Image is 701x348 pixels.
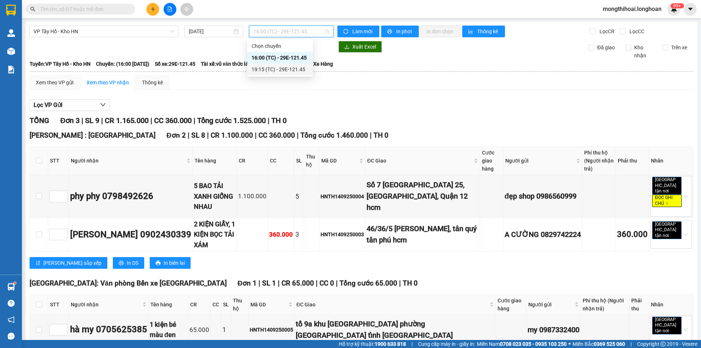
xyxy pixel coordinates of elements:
[339,340,406,348] span: Hỗ trợ kỹ thuật:
[340,279,397,287] span: Tổng cước 65.000
[127,259,138,267] span: In DS
[247,40,313,52] div: Chọn chuyến
[670,190,674,193] span: close
[189,325,209,335] div: 65.000
[594,341,625,347] strong: 0369 525 060
[8,300,15,307] span: question-circle
[652,177,682,195] span: [GEOGRAPHIC_DATA] tận nơi
[477,27,499,35] span: Thống kê
[253,26,329,37] span: 16:00 (TC) - 29E-121.45
[6,5,16,16] img: logo-vxr
[300,131,368,139] span: Tổng cước 1.460.000
[387,29,393,35] span: printer
[150,7,156,12] span: plus
[7,283,15,291] img: warehouse-icon
[250,301,287,309] span: Mã GD
[268,147,294,175] th: CC
[154,116,192,125] span: CC 360.000
[156,260,161,266] span: printer
[58,25,146,38] span: CÔNG TY TNHH CHUYỂN PHÁT NHANH BẢO AN
[194,116,195,125] span: |
[150,116,152,125] span: |
[188,295,211,315] th: CR
[70,190,191,203] div: phy phy 0798492626
[269,230,293,240] div: 360.000
[7,29,15,37] img: warehouse-icon
[370,131,372,139] span: |
[30,99,110,111] button: Lọc VP Gửi
[665,202,669,205] span: close
[51,3,148,13] strong: PHIẾU DÁN LÊN HÀNG
[255,131,257,139] span: |
[252,54,309,62] div: 16:00 (TC) - 29E-121.45
[100,102,106,108] span: down
[3,25,55,38] span: [PHONE_NUMBER]
[149,295,188,315] th: Tên hàng
[480,147,503,175] th: Cước giao hàng
[319,175,365,218] td: HNTH1409250004
[319,279,334,287] span: CC 0
[237,147,268,175] th: CR
[651,157,691,165] div: Nhãn
[295,229,303,240] div: 3
[304,147,319,175] th: Thu hộ
[344,44,349,50] span: download
[337,26,379,37] button: syncLàm mới
[296,318,494,341] div: tổ 9a khu [GEOGRAPHIC_DATA] phường [GEOGRAPHIC_DATA] tỉnh [GEOGRAPHIC_DATA]
[231,295,249,315] th: Thu hộ
[238,279,257,287] span: Đơn 1
[194,181,235,212] div: 5 BAO TẢI XANH GIỐNG NHAU
[14,282,16,284] sup: 1
[49,15,150,22] span: Ngày in phiếu: 18:49 ngày
[142,79,163,87] div: Thống kê
[671,6,677,12] img: icon-new-feature
[164,3,176,16] button: file-add
[271,116,287,125] span: TH 0
[40,5,126,13] input: Tìm tên, số ĐT hoặc mã đơn
[70,323,147,337] div: hà my 0705625385
[505,157,575,165] span: Người gửi
[321,157,358,165] span: Mã GD
[184,7,189,12] span: aim
[258,131,295,139] span: CC 360.000
[500,341,567,347] strong: 0708 023 035 - 0935 103 250
[193,147,237,175] th: Tên hàng
[8,333,15,340] span: message
[30,61,91,67] b: Tuyến: VP Tây Hồ - Kho HN
[191,131,205,139] span: SL 8
[528,324,579,336] div: my 0987332400
[616,147,649,175] th: Phải thu
[396,27,413,35] span: In phơi
[316,279,318,287] span: |
[30,116,49,125] span: TỔNG
[30,7,35,12] span: search
[505,229,581,240] div: A CƯỜNG 0829742224
[670,234,674,237] span: close
[211,131,253,139] span: CR 1.100.000
[262,279,276,287] span: SL 1
[85,116,99,125] span: SL 9
[617,228,648,241] div: 360.000
[7,47,15,55] img: warehouse-icon
[281,279,314,287] span: CR 65.000
[374,131,388,139] span: TH 0
[411,340,413,348] span: |
[477,340,567,348] span: Miền Nam
[71,301,141,309] span: Người nhận
[70,228,191,242] div: [PERSON_NAME] 0902430339
[597,4,667,14] span: mongthihoai.longhoan
[221,295,231,315] th: SL
[670,3,684,8] sup: 426
[8,316,15,323] span: notification
[403,279,418,287] span: TH 0
[238,191,267,201] div: 1.100.000
[687,6,694,12] span: caret-down
[278,279,280,287] span: |
[660,341,666,347] span: copyright
[34,26,174,37] span: VP Tây Hồ - Kho HN
[338,41,382,53] button: downloadXuất Excel
[96,60,149,68] span: Chuyến: (16:00 [DATE])
[180,3,193,16] button: aim
[268,116,269,125] span: |
[35,260,41,266] span: sort-ascending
